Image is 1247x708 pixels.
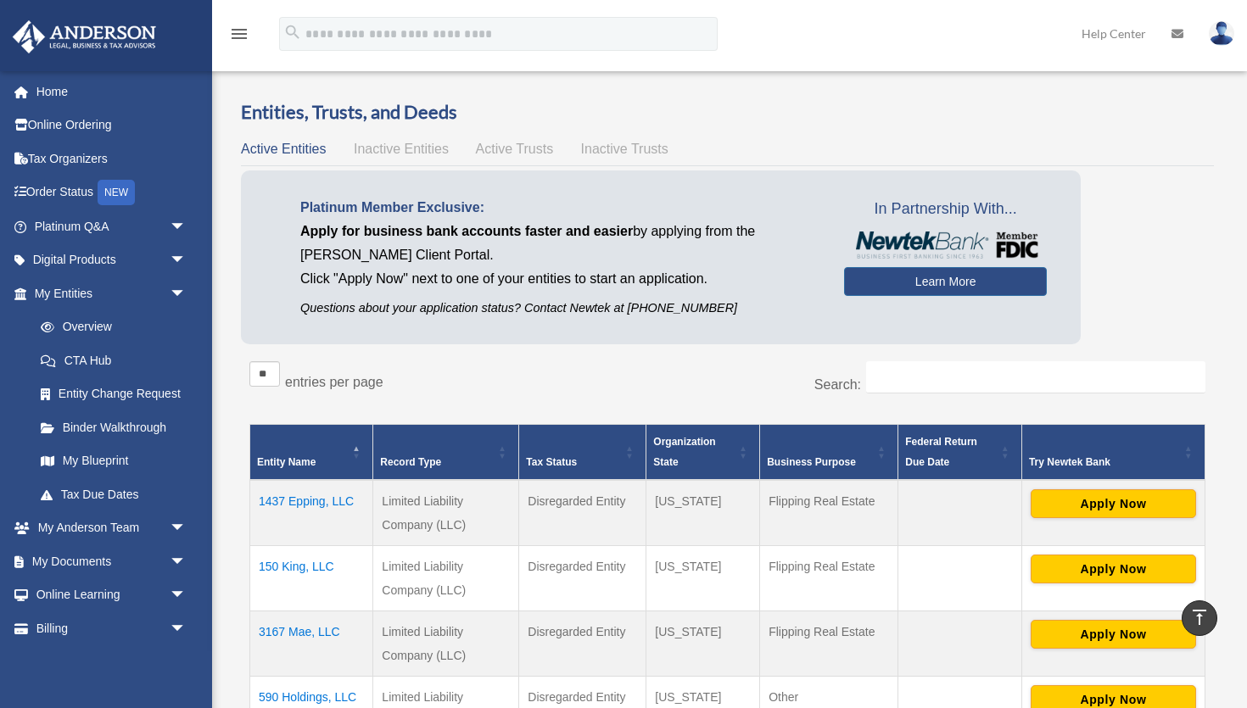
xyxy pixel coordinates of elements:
[519,610,646,676] td: Disregarded Entity
[250,545,373,610] td: 150 King, LLC
[170,544,204,579] span: arrow_drop_down
[24,343,204,377] a: CTA Hub
[646,424,760,480] th: Organization State: Activate to sort
[646,545,760,610] td: [US_STATE]
[170,276,204,311] span: arrow_drop_down
[1031,555,1196,583] button: Apply Now
[12,243,212,277] a: Digital Productsarrow_drop_down
[354,142,449,156] span: Inactive Entities
[250,610,373,676] td: 3167 Mae, LLC
[760,424,898,480] th: Business Purpose: Activate to sort
[519,480,646,546] td: Disregarded Entity
[24,477,204,511] a: Tax Due Dates
[519,545,646,610] td: Disregarded Entity
[646,610,760,676] td: [US_STATE]
[12,142,212,176] a: Tax Organizers
[373,480,519,546] td: Limited Liability Company (LLC)
[241,142,326,156] span: Active Entities
[853,231,1038,259] img: NewtekBankLogoSM.png
[12,544,212,578] a: My Documentsarrow_drop_down
[12,75,212,109] a: Home
[12,209,212,243] a: Platinum Q&Aarrow_drop_down
[300,298,819,319] p: Questions about your application status? Contact Newtek at [PHONE_NUMBER]
[170,209,204,244] span: arrow_drop_down
[760,545,898,610] td: Flipping Real Estate
[653,436,715,468] span: Organization State
[373,545,519,610] td: Limited Liability Company (LLC)
[241,99,1214,125] h3: Entities, Trusts, and Deeds
[12,176,212,210] a: Order StatusNEW
[24,377,204,411] a: Entity Change Request
[8,20,161,53] img: Anderson Advisors Platinum Portal
[844,196,1047,223] span: In Partnership With...
[1029,452,1179,472] div: Try Newtek Bank
[300,267,819,291] p: Click "Apply Now" next to one of your entities to start an application.
[760,480,898,546] td: Flipping Real Estate
[760,610,898,676] td: Flipping Real Estate
[12,109,212,142] a: Online Ordering
[1182,600,1217,636] a: vertical_align_top
[646,480,760,546] td: [US_STATE]
[581,142,668,156] span: Inactive Trusts
[476,142,554,156] span: Active Trusts
[1021,424,1205,480] th: Try Newtek Bank : Activate to sort
[12,645,212,679] a: Events Calendar
[250,480,373,546] td: 1437 Epping, LLC
[526,456,577,468] span: Tax Status
[257,456,316,468] span: Entity Name
[373,424,519,480] th: Record Type: Activate to sort
[98,180,135,205] div: NEW
[1189,607,1210,627] i: vertical_align_top
[1031,489,1196,518] button: Apply Now
[300,224,633,238] span: Apply for business bank accounts faster and easier
[283,23,302,42] i: search
[905,436,977,468] span: Federal Return Due Date
[285,375,383,389] label: entries per page
[229,24,249,44] i: menu
[300,196,819,220] p: Platinum Member Exclusive:
[24,310,195,344] a: Overview
[24,444,204,478] a: My Blueprint
[170,511,204,546] span: arrow_drop_down
[1209,21,1234,46] img: User Pic
[12,276,204,310] a: My Entitiesarrow_drop_down
[24,410,204,444] a: Binder Walkthrough
[250,424,373,480] th: Entity Name: Activate to invert sorting
[814,377,861,392] label: Search:
[898,424,1022,480] th: Federal Return Due Date: Activate to sort
[12,578,212,612] a: Online Learningarrow_drop_down
[12,611,212,645] a: Billingarrow_drop_down
[170,578,204,613] span: arrow_drop_down
[170,611,204,646] span: arrow_drop_down
[170,243,204,278] span: arrow_drop_down
[380,456,441,468] span: Record Type
[12,511,212,545] a: My Anderson Teamarrow_drop_down
[1031,620,1196,649] button: Apply Now
[767,456,856,468] span: Business Purpose
[229,30,249,44] a: menu
[844,267,1047,296] a: Learn More
[373,610,519,676] td: Limited Liability Company (LLC)
[519,424,646,480] th: Tax Status: Activate to sort
[300,220,819,267] p: by applying from the [PERSON_NAME] Client Portal.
